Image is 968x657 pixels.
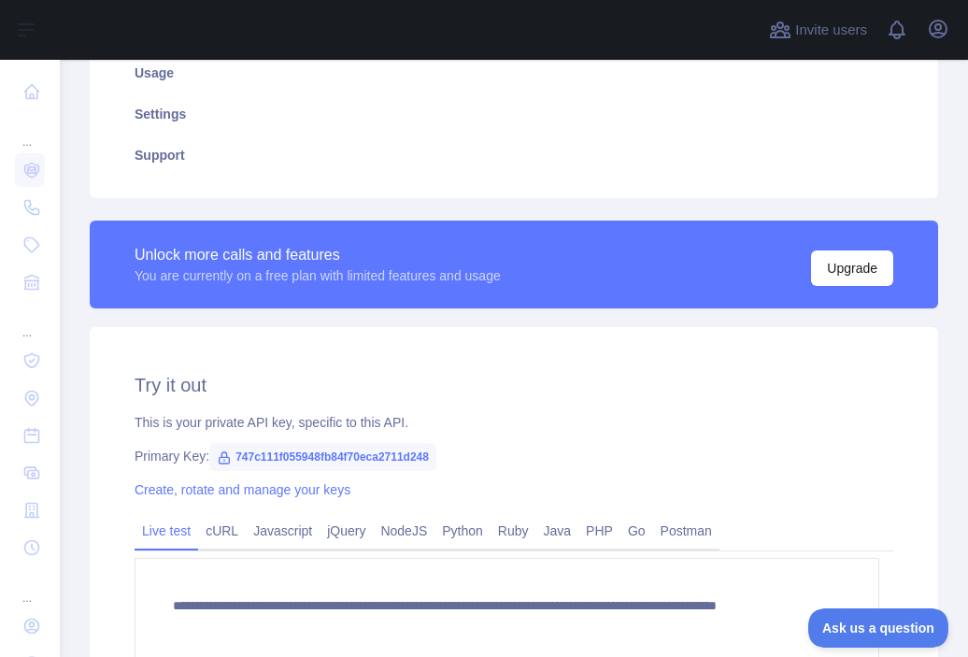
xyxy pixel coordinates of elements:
div: Unlock more calls and features [135,244,501,266]
a: Create, rotate and manage your keys [135,482,350,497]
a: NodeJS [373,516,434,546]
iframe: Toggle Customer Support [808,608,949,648]
a: Support [112,135,916,176]
span: 747c111f055948fb84f70eca2711d248 [209,443,436,471]
div: Primary Key: [135,447,893,465]
a: Settings [112,93,916,135]
div: ... [15,112,45,150]
button: Upgrade [811,250,893,286]
a: Ruby [491,516,536,546]
div: ... [15,303,45,340]
a: Java [536,516,579,546]
a: Postman [653,516,719,546]
a: jQuery [320,516,373,546]
a: Javascript [246,516,320,546]
h2: Try it out [135,372,893,398]
button: Invite users [765,15,871,45]
a: Python [434,516,491,546]
a: Live test [135,516,198,546]
div: ... [15,568,45,606]
a: Go [620,516,653,546]
a: PHP [578,516,620,546]
div: This is your private API key, specific to this API. [135,413,893,432]
div: You are currently on a free plan with limited features and usage [135,266,501,285]
a: cURL [198,516,246,546]
span: Invite users [795,20,867,41]
a: Usage [112,52,916,93]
